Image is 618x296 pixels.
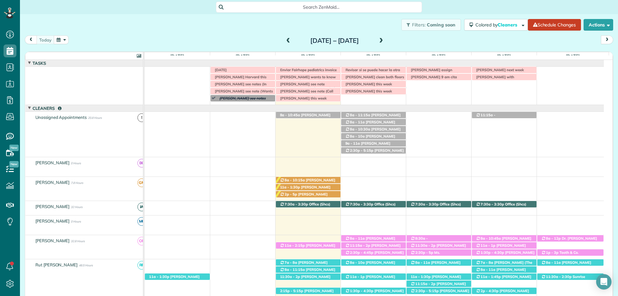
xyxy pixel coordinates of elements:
[280,178,335,187] span: [PERSON_NAME] ([PHONE_NUMBER])
[345,141,390,155] span: [PERSON_NAME] ([GEOGRAPHIC_DATA]) ([PHONE_NUMBER])
[341,235,406,242] div: [STREET_ADDRESS]
[284,267,305,272] span: 8a - 11:15a
[537,273,604,280] div: [STREET_ADDRESS][PERSON_NAME]
[280,113,331,122] span: [PERSON_NAME] ([PHONE_NUMBER])
[546,274,572,279] span: 11:30a - 2:30p
[415,282,436,286] span: 11:15a - 2p
[601,35,613,44] button: next
[169,53,185,59] span: [DATE]
[342,75,404,98] span: [PERSON_NAME] clean both floors (Charge extra for both floors, verify through past services past ...
[280,243,335,252] span: [PERSON_NAME] ([PHONE_NUMBER])
[476,236,531,245] span: [PERSON_NAME] ([PHONE_NUMBER])
[280,202,331,211] span: Office (Shcs) ([PHONE_NUMBER])
[34,204,71,209] span: [PERSON_NAME]
[464,19,528,31] button: Colored byCleaners
[280,113,301,117] span: 8a - 10:45a
[407,201,471,208] div: 11940 [US_STATE] 181 - Fairhope, AL, 36532
[472,273,537,280] div: [STREET_ADDRESS][PERSON_NAME]
[480,202,504,206] span: 7:30a - 3:30p
[407,242,471,249] div: [STREET_ADDRESS]
[410,241,453,250] span: [PERSON_NAME] ([PHONE_NUMBER])
[280,260,328,269] span: [PERSON_NAME] ([PHONE_NUMBER])
[408,75,457,84] span: [PERSON_NAME] 9 am cita medica 8 am
[476,250,535,264] span: [PERSON_NAME] (DC LAWN) ([PHONE_NUMBER], [PHONE_NUMBER])
[480,274,501,279] span: 11a - 1:45p
[415,289,439,293] span: 2:30p - 5:15p
[350,274,365,279] span: 11a - 1p
[277,96,327,100] span: [PERSON_NAME] this week
[277,82,336,100] span: [PERSON_NAME] see note (Charge card on file for a total of $140 for a same day cancellation on [D...
[284,260,297,265] span: 7a - 8a
[350,148,374,153] span: 2:30p - 5:15p
[345,202,396,211] span: Office (Shcs) ([PHONE_NUMBER])
[342,68,400,77] span: Revisar si se puede hacer la otra casa de Win [PERSON_NAME]
[212,75,267,84] span: [PERSON_NAME] Harvard this week
[34,218,71,224] span: [PERSON_NAME]
[528,19,581,31] a: Schedule Changes
[145,273,210,280] div: [STREET_ADDRESS]
[410,282,466,291] span: [PERSON_NAME] ([PHONE_NUMBER])
[350,250,374,255] span: 2:30p - 4:45p
[480,289,499,293] span: 2p - 4:30p
[480,236,501,241] span: 8a - 10:45a
[345,141,360,146] span: 9a - 11a
[31,61,47,66] span: Tasks
[427,22,456,28] span: Coming soon
[537,235,604,242] div: [STREET_ADDRESS][PERSON_NAME]
[350,127,370,131] span: 8a - 10:30a
[350,120,365,124] span: 8a - 11a
[137,159,146,167] span: BC
[472,266,537,273] div: [STREET_ADDRESS]
[480,260,493,265] span: 7a - 8a
[137,178,146,187] span: GM
[345,236,395,245] span: [PERSON_NAME] ([PHONE_NUMBER])
[541,250,579,259] span: Tooth & Co. ([PHONE_NUMBER])
[415,202,439,206] span: 7:30a - 3:30p
[410,236,428,245] span: 8:30a - 11:15a
[410,243,466,252] span: [PERSON_NAME] ([PHONE_NUMBER])
[565,53,581,59] span: [DATE]
[473,68,524,72] span: [PERSON_NAME] next week
[407,288,471,294] div: [STREET_ADDRESS]
[34,180,71,185] span: [PERSON_NAME]
[280,274,331,283] span: [PERSON_NAME] ([PHONE_NUMBER])
[88,116,102,119] span: 20.8 Hours
[137,217,146,226] span: MC
[345,120,395,129] span: [PERSON_NAME] ([PHONE_NUMBER])
[345,260,395,269] span: [PERSON_NAME] ([PHONE_NUMBER])
[71,181,83,185] span: 7.8 Hours
[79,263,93,267] span: 48.5 Hours
[34,115,88,120] span: Unassigned Appointments
[584,19,613,31] button: Actions
[407,235,471,242] div: [STREET_ADDRESS][PERSON_NAME]
[345,127,401,136] span: [PERSON_NAME] ([PHONE_NUMBER])
[412,22,426,28] span: Filters:
[277,75,336,89] span: [PERSON_NAME] wants to know availability for a deep clean next week
[498,22,518,28] span: Cleaners
[9,145,19,151] span: New
[342,82,392,86] span: [PERSON_NAME] this week
[276,184,341,191] div: [STREET_ADDRESS]
[408,68,463,81] span: [PERSON_NAME] assign [PERSON_NAME] with another cleaner
[472,288,537,294] div: [STREET_ADDRESS]
[280,185,331,194] span: [PERSON_NAME] ([PHONE_NUMBER])
[475,22,520,28] span: Colored by
[137,237,146,245] span: OP
[541,274,599,283] span: Sunrise Dermatology ([PHONE_NUMBER])
[410,274,461,283] span: [PERSON_NAME] ([PHONE_NUMBER])
[280,289,304,293] span: 2:15p - 5:15p
[476,202,527,211] span: Office (Shcs) ([PHONE_NUMBER])
[295,37,375,44] h2: [DATE] – [DATE]
[476,274,531,283] span: [PERSON_NAME] ([PHONE_NUMBER])
[345,134,395,143] span: [PERSON_NAME] ([PHONE_NUMBER])
[415,243,436,248] span: 11:30a - 2p
[216,96,274,114] span: [PERSON_NAME] see notes (Wants to change her appointment time from 11 am to 8 am for [DATE])
[212,89,273,107] span: [PERSON_NAME] see note (Wants to know availability for next week for an initial clean with a mont...
[546,250,559,255] span: 1p - 3p
[276,191,341,198] div: [STREET_ADDRESS]
[149,274,200,283] span: [PERSON_NAME] ([PHONE_NUMBER])
[341,133,406,140] div: [STREET_ADDRESS][PERSON_NAME]
[541,236,597,250] span: Dr. [PERSON_NAME] ([PHONE_NUMBER], [PHONE_NUMBER])
[280,274,301,279] span: 11:30a - 2p
[71,205,82,209] span: 32 Hours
